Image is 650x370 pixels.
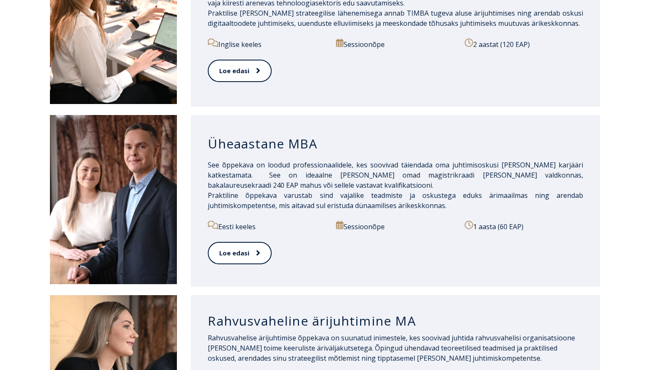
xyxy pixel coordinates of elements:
img: DSC_1995 [50,115,177,284]
p: Sessioonõpe [336,221,454,232]
span: See õppekava on loodud professionaalidele, kes soovivad täiendada oma juhtimisoskusi [PERSON_NAME... [208,160,583,190]
p: Eesti keeles [208,221,326,232]
a: Loe edasi [208,60,272,82]
p: Sessioonõpe [336,38,454,49]
p: 1 aasta (60 EAP) [465,221,583,232]
span: Praktiline õppekava varustab sind vajalike teadmiste ja oskustega eduks ärimaailmas ning arendab ... [208,191,583,210]
p: Inglise keeles [208,38,326,49]
p: 2 aastat (120 EAP) [465,38,583,49]
a: Loe edasi [208,242,272,264]
h3: Rahvusvaheline ärijuhtimine MA [208,313,583,329]
span: Praktilise [PERSON_NAME] strateegilise lähenemisega annab TIMBA tugeva aluse ärijuhtimises ning a... [208,8,583,28]
span: Rahvusvahelise ärijuhtimise õppekava on suunatud inimestele, kes soovivad juhtida rahvusvahelisi ... [208,333,575,363]
h3: Üheaastane MBA [208,136,583,152]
